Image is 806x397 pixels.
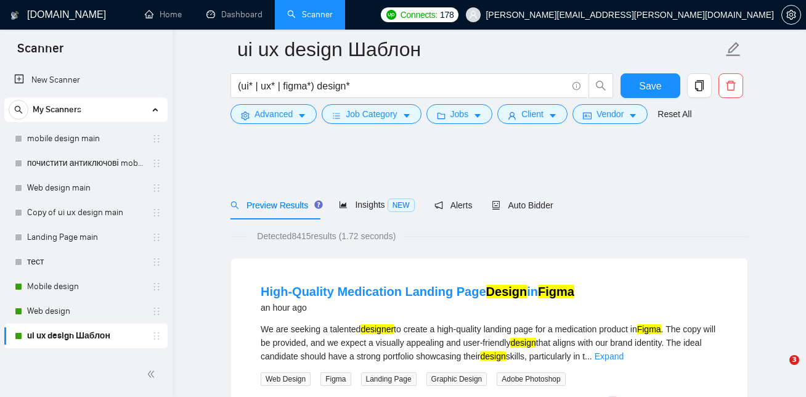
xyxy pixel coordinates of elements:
[7,39,73,65] span: Scanner
[572,104,648,124] button: idcardVendorcaret-down
[238,78,567,94] input: Search Freelance Jobs...
[719,80,743,91] span: delete
[764,355,794,385] iframe: Intercom live chat
[237,34,723,65] input: Scanner name...
[585,351,592,361] span: ...
[27,126,144,151] a: mobile design main
[230,200,319,210] span: Preview Results
[230,201,239,210] span: search
[426,104,493,124] button: folderJobscaret-down
[346,107,397,121] span: Job Category
[254,107,293,121] span: Advanced
[320,372,351,386] span: Figma
[152,208,161,218] span: holder
[781,5,801,25] button: setting
[147,368,159,380] span: double-left
[248,229,404,243] span: Detected 8415 results (1.72 seconds)
[339,200,348,209] span: area-chart
[152,158,161,168] span: holder
[538,285,574,298] mark: Figma
[27,151,144,176] a: почистити антиключові mobile design main
[688,80,711,91] span: copy
[27,250,144,274] a: тест
[9,100,28,120] button: search
[639,78,661,94] span: Save
[145,9,182,20] a: homeHome
[572,82,580,90] span: info-circle
[152,306,161,316] span: holder
[588,73,613,98] button: search
[621,73,680,98] button: Save
[261,285,574,298] a: High-Quality Medication Landing PageDesigninFigma
[152,331,161,341] span: holder
[437,111,446,120] span: folder
[521,107,543,121] span: Client
[687,73,712,98] button: copy
[440,8,454,22] span: 178
[27,176,144,200] a: Web design main
[725,41,741,57] span: edit
[781,10,801,20] a: setting
[241,111,250,120] span: setting
[261,322,718,363] div: We are seeking a talented to create a high-quality landing page for a medication product in . The...
[480,351,505,361] mark: design
[434,201,443,210] span: notification
[261,372,311,386] span: Web Design
[510,338,535,348] mark: design
[637,324,661,334] mark: Figma
[434,200,473,210] span: Alerts
[152,183,161,193] span: holder
[450,107,469,121] span: Jobs
[789,355,799,365] span: 3
[583,111,592,120] span: idcard
[313,199,324,210] div: Tooltip anchor
[27,324,144,348] a: ui ux design Шаблон
[548,111,557,120] span: caret-down
[230,104,317,124] button: settingAdvancedcaret-down
[508,111,516,120] span: user
[388,198,415,212] span: NEW
[469,10,478,19] span: user
[595,351,624,361] a: Expand
[4,68,168,92] li: New Scanner
[657,107,691,121] a: Reset All
[33,97,81,122] span: My Scanners
[497,372,565,386] span: Adobe Photoshop
[152,282,161,292] span: holder
[473,111,482,120] span: caret-down
[386,10,396,20] img: upwork-logo.png
[152,257,161,267] span: holder
[10,6,19,25] img: logo
[589,80,613,91] span: search
[360,324,394,334] mark: designer
[401,8,438,22] span: Connects:
[322,104,421,124] button: barsJob Categorycaret-down
[497,104,568,124] button: userClientcaret-down
[426,372,487,386] span: Graphic Design
[629,111,637,120] span: caret-down
[152,232,161,242] span: holder
[361,372,417,386] span: Landing Page
[486,285,527,298] mark: Design
[492,200,553,210] span: Auto Bidder
[27,200,144,225] a: Copy of ui ux design main
[402,111,411,120] span: caret-down
[152,134,161,144] span: holder
[492,201,500,210] span: robot
[298,111,306,120] span: caret-down
[27,348,144,373] a: Эталон
[261,300,574,315] div: an hour ago
[27,299,144,324] a: Web design
[718,73,743,98] button: delete
[287,9,333,20] a: searchScanner
[9,105,28,114] span: search
[206,9,263,20] a: dashboardDashboard
[14,68,158,92] a: New Scanner
[27,225,144,250] a: Landing Page main
[27,274,144,299] a: Mobile design
[596,107,624,121] span: Vendor
[332,111,341,120] span: bars
[339,200,414,210] span: Insights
